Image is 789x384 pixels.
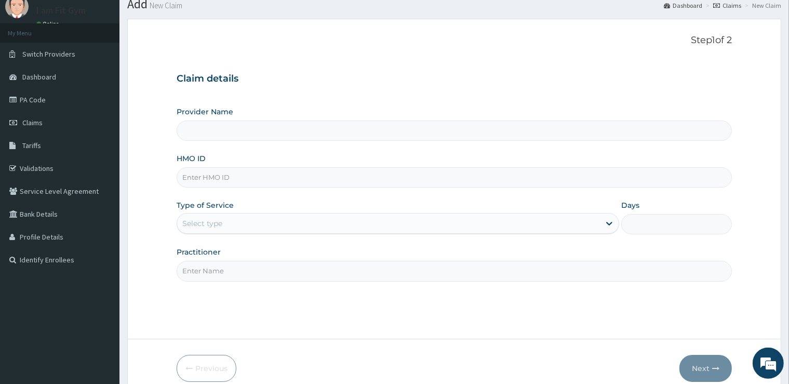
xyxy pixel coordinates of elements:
label: Practitioner [177,247,221,257]
h3: Claim details [177,73,731,85]
input: Enter Name [177,261,731,281]
label: HMO ID [177,153,206,164]
span: Switch Providers [22,49,75,59]
button: Next [679,355,732,382]
span: Claims [22,118,43,127]
span: Dashboard [22,72,56,82]
a: Claims [713,1,741,10]
button: Previous [177,355,236,382]
li: New Claim [742,1,781,10]
div: Select type [182,218,222,229]
label: Type of Service [177,200,234,210]
a: Online [36,20,61,28]
a: Dashboard [664,1,702,10]
span: Tariffs [22,141,41,150]
small: New Claim [148,2,182,9]
p: Step 1 of 2 [177,35,731,46]
p: I am Fit Gym [36,6,86,15]
input: Enter HMO ID [177,167,731,188]
label: Days [621,200,639,210]
label: Provider Name [177,107,233,117]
